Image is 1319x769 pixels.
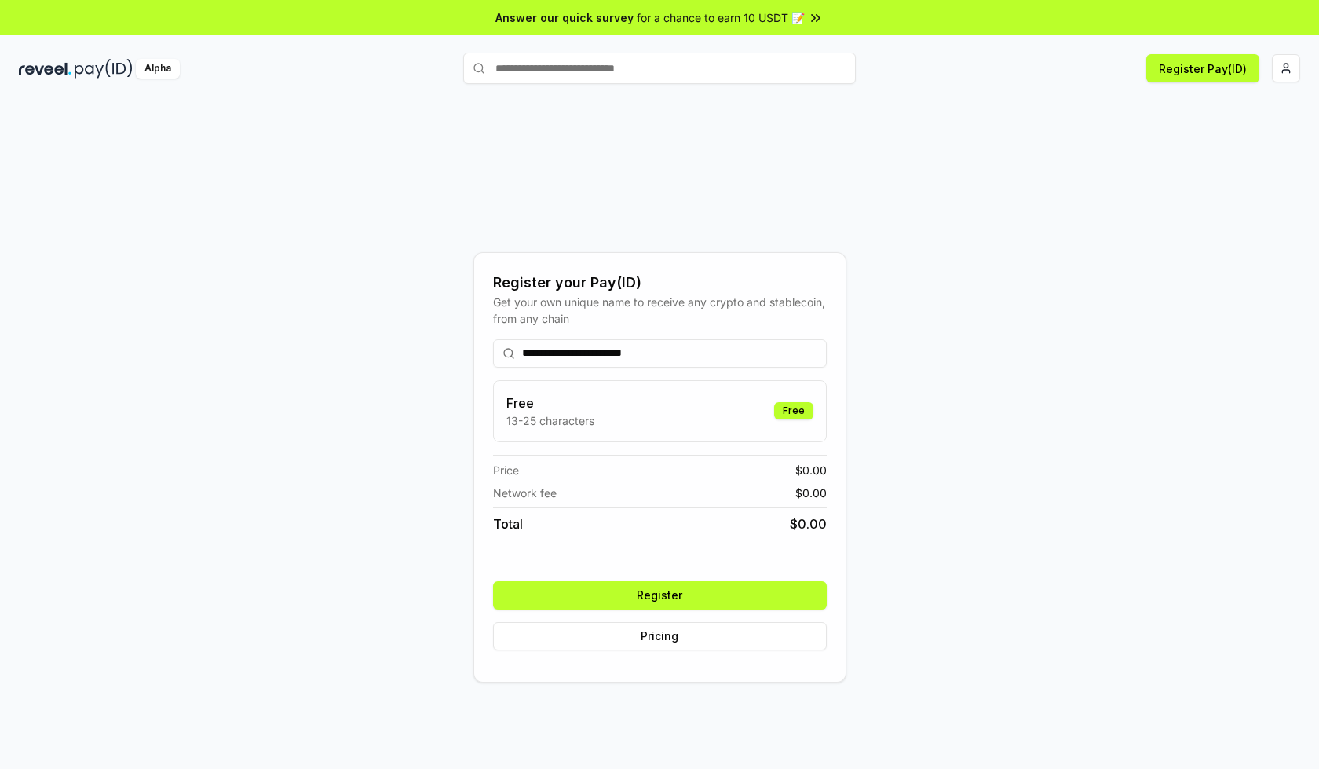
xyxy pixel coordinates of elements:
img: pay_id [75,59,133,79]
span: $ 0.00 [795,485,827,501]
span: Network fee [493,485,557,501]
span: Price [493,462,519,478]
span: Answer our quick survey [495,9,634,26]
div: Free [774,402,813,419]
p: 13-25 characters [506,412,594,429]
span: $ 0.00 [790,514,827,533]
button: Pricing [493,622,827,650]
button: Register Pay(ID) [1146,54,1259,82]
div: Register your Pay(ID) [493,272,827,294]
span: for a chance to earn 10 USDT 📝 [637,9,805,26]
span: Total [493,514,523,533]
div: Get your own unique name to receive any crypto and stablecoin, from any chain [493,294,827,327]
div: Alpha [136,59,180,79]
h3: Free [506,394,594,412]
button: Register [493,581,827,610]
span: $ 0.00 [795,462,827,478]
img: reveel_dark [19,59,71,79]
